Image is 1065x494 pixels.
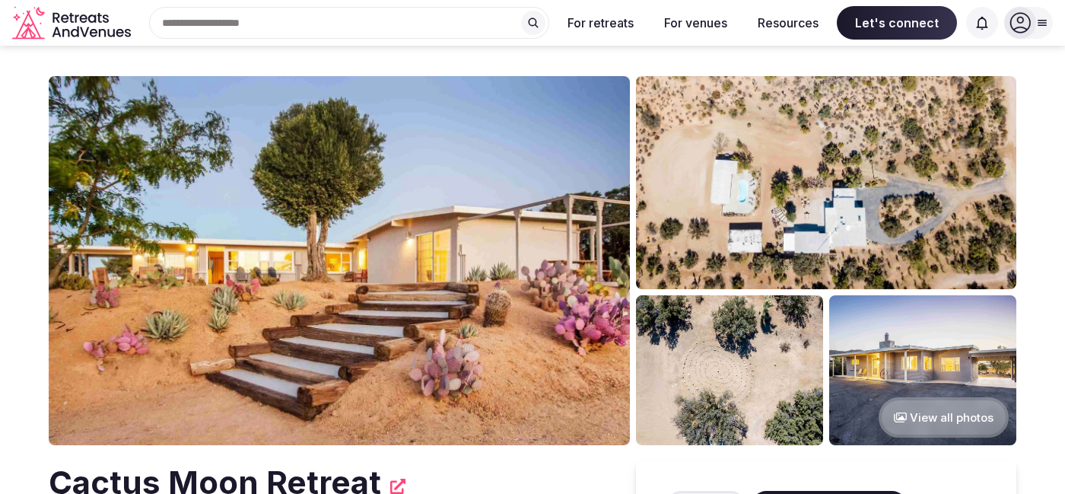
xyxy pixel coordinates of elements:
img: Venue gallery photo [636,295,823,445]
img: Venue gallery photo [636,76,1016,289]
button: Resources [745,6,831,40]
svg: Retreats and Venues company logo [12,6,134,40]
button: For retreats [555,6,646,40]
span: Let's connect [837,6,957,40]
button: View all photos [879,397,1009,438]
img: Venue gallery photo [829,295,1016,445]
button: For venues [652,6,739,40]
a: Visit the homepage [12,6,134,40]
img: Venue cover photo [49,76,630,445]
